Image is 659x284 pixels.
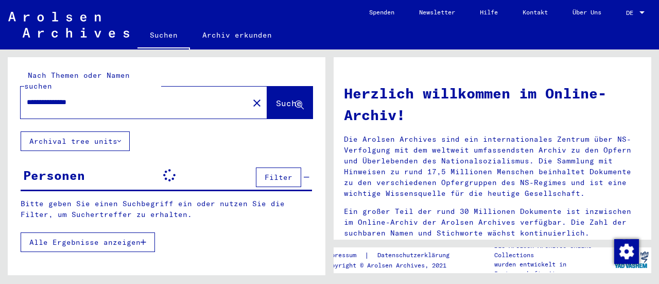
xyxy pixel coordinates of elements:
button: Alle Ergebnisse anzeigen [21,232,155,252]
a: Datenschutzerklärung [369,250,462,261]
p: Die Arolsen Archives Online-Collections [494,241,612,260]
a: Suchen [137,23,190,49]
button: Suche [267,87,313,119]
a: Impressum [324,250,365,261]
span: Alle Ergebnisse anzeigen [29,238,141,247]
img: yv_logo.png [612,247,651,273]
button: Clear [247,92,267,113]
p: Bitte geben Sie einen Suchbegriff ein oder nutzen Sie die Filter, um Suchertreffer zu erhalten. [21,198,312,220]
p: Die Arolsen Archives sind ein internationales Zentrum über NS-Verfolgung mit dem weltweit umfasse... [344,134,641,199]
button: Archival tree units [21,131,130,151]
a: Archiv erkunden [190,23,284,47]
mat-icon: close [251,97,263,109]
img: Zustimmung ändern [614,239,639,264]
span: Filter [265,173,292,182]
div: Zustimmung ändern [614,239,638,263]
div: | [324,250,462,261]
h1: Herzlich willkommen im Online-Archiv! [344,82,641,126]
mat-label: Nach Themen oder Namen suchen [24,71,130,91]
p: wurden entwickelt in Partnerschaft mit [494,260,612,278]
img: Arolsen_neg.svg [8,12,129,38]
span: Suche [276,98,302,108]
span: DE [626,9,637,16]
div: Personen [23,166,85,185]
button: Filter [256,168,301,187]
p: Copyright © Arolsen Archives, 2021 [324,261,462,270]
p: Ein großer Teil der rund 30 Millionen Dokumente ist inzwischen im Online-Archiv der Arolsen Archi... [344,206,641,239]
